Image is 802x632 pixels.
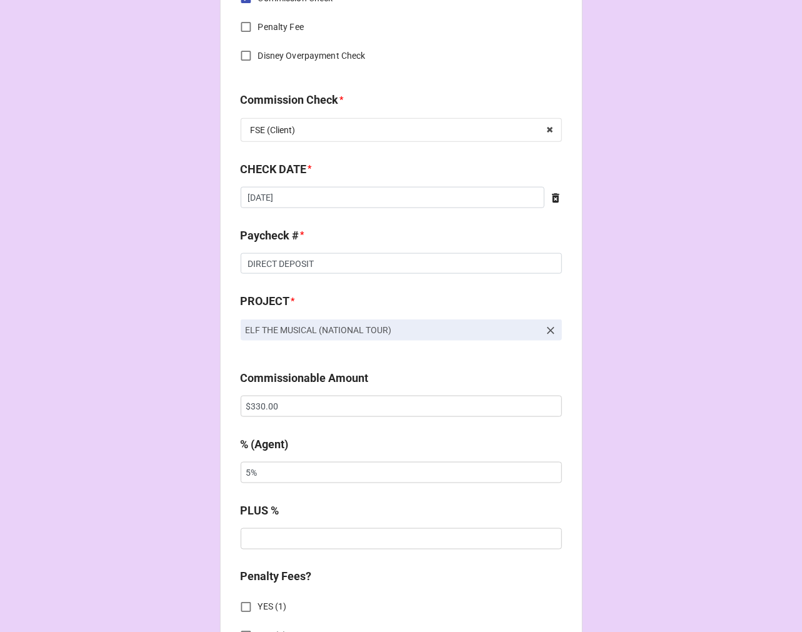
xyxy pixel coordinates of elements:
label: CHECK DATE [241,161,307,178]
div: FSE (Client) [251,126,296,134]
label: % (Agent) [241,436,289,453]
label: Penalty Fees? [241,568,312,586]
label: Commission Check [241,91,339,109]
label: PLUS % [241,502,279,519]
input: Date [241,187,544,208]
p: ELF THE MUSICAL (NATIONAL TOUR) [246,324,539,336]
label: Paycheck # [241,227,299,244]
span: Penalty Fee [258,21,304,34]
label: Commissionable Amount [241,369,369,387]
label: PROJECT [241,293,290,310]
span: Disney Overpayment Check [258,49,366,63]
span: YES (1) [258,601,287,614]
